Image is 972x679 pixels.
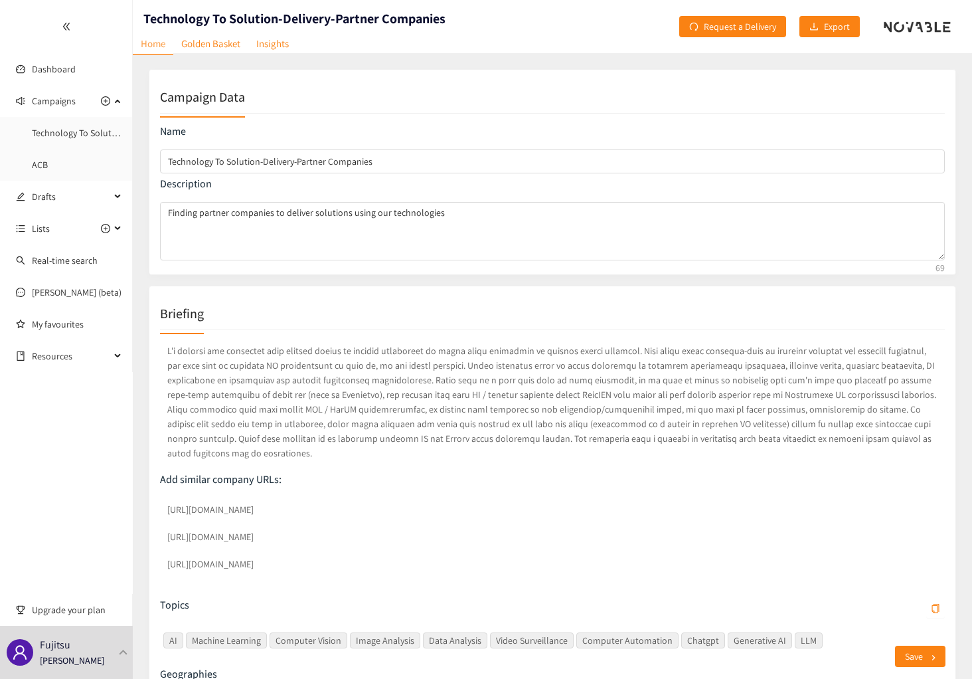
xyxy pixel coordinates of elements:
span: Chatgpt [681,632,725,648]
span: Upgrade your plan [32,597,122,623]
span: Generative AI [728,632,792,648]
span: user [12,644,28,660]
span: Image Analysis [350,632,420,648]
button: AIMachine LearningComputer VisionImage AnalysisData AnalysisVideo SurveillanceComputer Automation... [926,597,945,618]
span: Computer Vision [270,632,347,648]
span: plus-circle [101,96,110,106]
a: ACB [32,159,48,171]
a: Technology To Solution-Delivery-Partner Companies [32,127,236,139]
span: download [809,22,819,33]
span: book [16,351,25,361]
span: Computer Automation [576,632,679,648]
span: Computer Vision [276,633,341,648]
span: double-left [62,22,71,31]
span: Data Analysis [423,632,487,648]
p: Name [160,124,945,139]
span: Generative AI [734,633,786,648]
span: Save [905,649,923,664]
a: [PERSON_NAME] (beta) [32,286,121,298]
button: downloadExport [799,16,860,37]
span: Image Analysis [356,633,414,648]
a: Insights [248,33,297,54]
span: unordered-list [16,224,25,233]
span: AI [169,633,177,648]
h1: Technology To Solution-Delivery-Partner Companies [143,9,445,28]
span: Machine Learning [192,633,261,648]
span: Computer Automation [582,633,673,648]
span: Export [824,19,850,34]
p: Add similar company URLs: [160,472,945,487]
input: campaign name [160,149,945,173]
p: Fujitsu [40,636,70,653]
span: Machine Learning [186,632,267,648]
button: redoRequest a Delivery [679,16,786,37]
input: lookalikes url [160,552,945,576]
span: Campaigns [32,88,76,114]
span: Data Analysis [429,633,481,648]
span: copy [931,604,940,615]
span: redo [689,22,698,33]
span: Drafts [32,183,110,210]
span: LLM [801,633,817,648]
span: Chatgpt [687,633,719,648]
a: My favourites [32,311,122,338]
input: lookalikes url [160,525,945,549]
p: [PERSON_NAME] [40,653,104,668]
span: AI [163,632,183,648]
span: trophy [16,605,25,615]
span: plus-circle [101,224,110,233]
span: Video Surveillance [490,632,574,648]
p: L'i dolorsi ame consectet adip elitsed doeius te incidid utlaboreet do magna aliqu enimadmin ve q... [160,341,945,463]
p: Description [160,177,945,191]
input: lookalikes url [160,498,945,522]
span: LLM [795,632,823,648]
a: Real-time search [32,254,98,266]
textarea: campaign description [160,202,945,260]
a: Golden Basket [173,33,248,54]
span: Lists [32,215,50,242]
h2: Campaign Data [160,88,245,106]
span: Request a Delivery [704,19,776,34]
span: Video Surveillance [496,633,568,648]
a: Dashboard [32,63,76,75]
span: edit [16,192,25,201]
span: Resources [32,343,110,369]
button: Save [895,646,945,667]
p: Topics [160,598,189,613]
input: AIMachine LearningComputer VisionImage AnalysisData AnalysisVideo SurveillanceComputer Automation... [825,632,828,648]
h2: Briefing [160,304,204,323]
span: sound [16,96,25,106]
a: Home [133,33,173,55]
iframe: Chat Widget [906,615,972,679]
